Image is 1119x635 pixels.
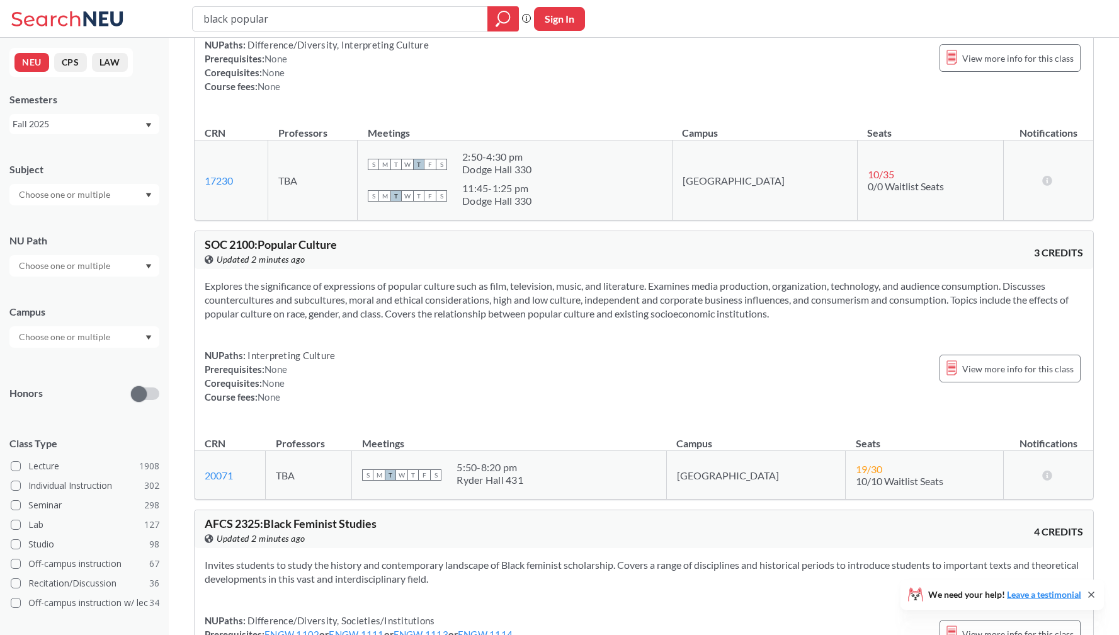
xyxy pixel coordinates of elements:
[205,517,377,530] span: AFCS 2325 : Black Feminist Studies
[264,363,287,375] span: None
[149,576,159,590] span: 36
[205,558,1083,586] section: Invites students to study the history and contemporary landscape of Black feminist scholarship. C...
[13,187,118,202] input: Choose one or multiple
[14,53,49,72] button: NEU
[407,469,419,481] span: T
[246,350,335,361] span: Interpreting Culture
[258,81,280,92] span: None
[9,386,43,401] p: Honors
[672,140,857,220] td: [GEOGRAPHIC_DATA]
[262,377,285,389] span: None
[9,93,159,106] div: Semesters
[402,159,413,170] span: W
[145,264,152,269] svg: Dropdown arrow
[1003,424,1093,451] th: Notifications
[534,7,585,31] button: Sign In
[205,348,335,404] div: NUPaths: Prerequisites: Corequisites: Course fees:
[149,537,159,551] span: 98
[11,517,159,533] label: Lab
[144,479,159,493] span: 302
[145,335,152,340] svg: Dropdown arrow
[390,159,402,170] span: T
[1003,113,1093,140] th: Notifications
[145,193,152,198] svg: Dropdown arrow
[352,424,666,451] th: Meetings
[846,424,1004,451] th: Seats
[13,329,118,345] input: Choose one or multiple
[149,596,159,610] span: 34
[11,497,159,513] label: Seminar
[928,590,1081,599] span: We need your help!
[666,451,845,500] td: [GEOGRAPHIC_DATA]
[362,469,373,481] span: S
[205,469,233,481] a: 20071
[54,53,87,72] button: CPS
[266,424,352,451] th: Professors
[205,437,225,450] div: CRN
[258,391,280,403] span: None
[9,184,159,205] div: Dropdown arrow
[496,10,511,28] svg: magnifying glass
[9,326,159,348] div: Dropdown arrow
[11,595,159,611] label: Off-campus instruction w/ lec
[9,255,159,277] div: Dropdown arrow
[419,469,430,481] span: F
[9,437,159,450] span: Class Type
[462,195,532,207] div: Dodge Hall 330
[868,180,944,192] span: 0/0 Waitlist Seats
[368,190,379,202] span: S
[436,159,447,170] span: S
[856,475,943,487] span: 10/10 Waitlist Seats
[868,168,894,180] span: 10 / 35
[13,117,144,131] div: Fall 2025
[246,39,429,50] span: Difference/Diversity, Interpreting Culture
[962,50,1074,66] span: View more info for this class
[413,159,424,170] span: T
[205,174,233,186] a: 17230
[144,518,159,532] span: 127
[266,451,352,500] td: TBA
[390,190,402,202] span: T
[457,474,523,486] div: Ryder Hall 431
[144,498,159,512] span: 298
[436,190,447,202] span: S
[430,469,441,481] span: S
[9,234,159,248] div: NU Path
[9,163,159,176] div: Subject
[1007,589,1081,600] a: Leave a testimonial
[262,67,285,78] span: None
[11,536,159,552] label: Studio
[92,53,128,72] button: LAW
[264,53,287,64] span: None
[1034,246,1083,260] span: 3 CREDITS
[202,8,479,30] input: Class, professor, course number, "phrase"
[457,461,523,474] div: 5:50 - 8:20 pm
[666,424,845,451] th: Campus
[672,113,857,140] th: Campus
[246,615,435,626] span: Difference/Diversity, Societies/Institutions
[11,478,159,494] label: Individual Instruction
[11,556,159,572] label: Off-campus instruction
[205,279,1083,321] section: Explores the significance of expressions of popular culture such as film, television, music, and ...
[424,190,436,202] span: F
[379,159,390,170] span: M
[857,113,1003,140] th: Seats
[462,163,532,176] div: Dodge Hall 330
[413,190,424,202] span: T
[9,114,159,134] div: Fall 2025Dropdown arrow
[856,463,882,475] span: 19 / 30
[424,159,436,170] span: F
[373,469,385,481] span: M
[205,237,337,251] span: SOC 2100 : Popular Culture
[379,190,390,202] span: M
[205,126,225,140] div: CRN
[145,123,152,128] svg: Dropdown arrow
[217,253,305,266] span: Updated 2 minutes ago
[268,113,358,140] th: Professors
[487,6,519,31] div: magnifying glass
[385,469,396,481] span: T
[149,557,159,571] span: 67
[11,575,159,592] label: Recitation/Discussion
[217,532,305,546] span: Updated 2 minutes ago
[268,140,358,220] td: TBA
